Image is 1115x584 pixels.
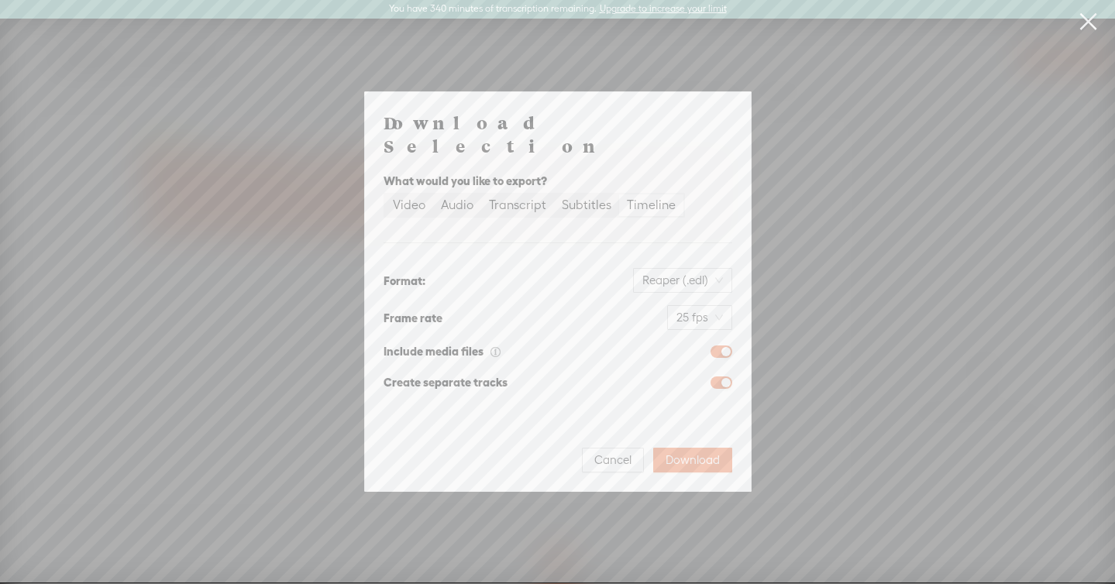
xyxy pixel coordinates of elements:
div: What would you like to export? [384,172,732,191]
button: Download [653,448,732,472]
div: Transcript [489,194,546,216]
span: Reaper (.edl) [642,269,723,292]
div: Video [393,194,425,216]
div: Include media files [384,342,501,361]
div: Subtitles [562,194,611,216]
div: Create separate tracks [384,373,508,392]
div: segmented control [384,193,685,218]
span: 25 fps [676,306,723,329]
button: Cancel [582,448,644,472]
div: Audio [441,194,473,216]
div: Format: [384,272,425,290]
div: Frame rate [384,309,442,328]
div: Timeline [627,194,676,216]
h4: Download Selection [384,111,732,157]
span: Cancel [594,452,631,468]
span: Download [666,452,720,468]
